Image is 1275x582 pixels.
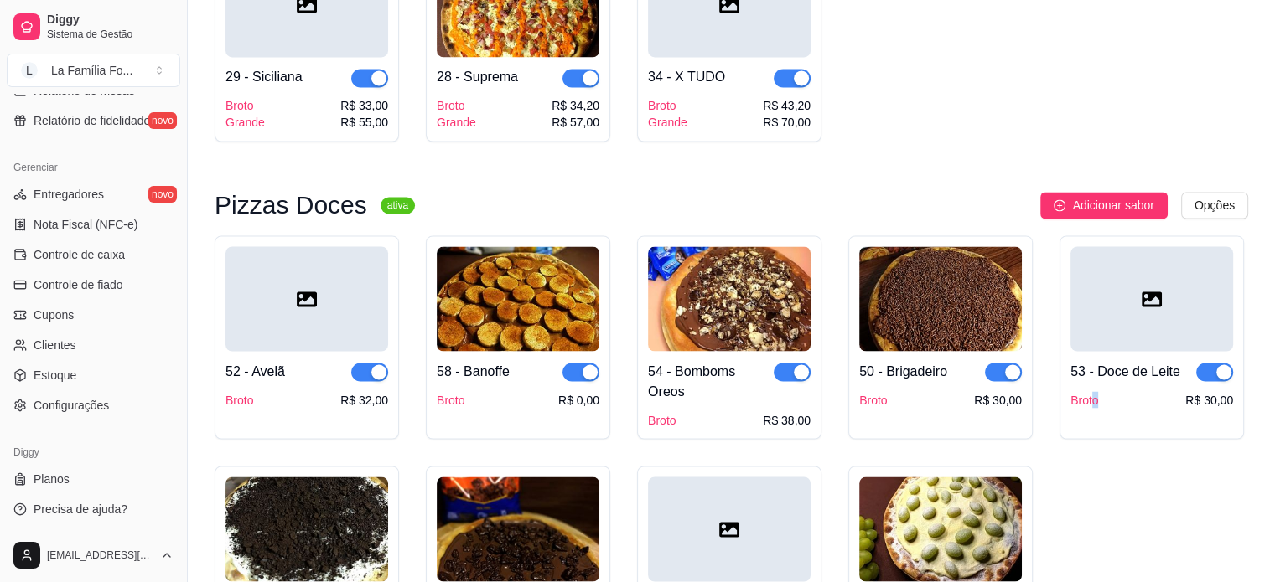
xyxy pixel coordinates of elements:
[340,97,388,114] div: R$ 33,00
[763,97,811,114] div: R$ 43,20
[7,271,180,298] a: Controle de fiado
[7,301,180,328] a: Cupons
[437,67,518,87] div: 28 - Suprema
[648,411,676,428] div: Broto
[1185,391,1233,408] div: R$ 30,00
[437,97,476,114] div: Broto
[437,246,599,351] img: product-image
[1040,192,1167,219] button: Adicionar sabor
[1070,391,1098,408] div: Broto
[34,501,127,518] span: Precisa de ajuda?
[859,361,947,381] div: 50 - Brigadeiro
[1072,196,1153,214] span: Adicionar sabor
[1181,192,1248,219] button: Opções
[552,97,599,114] div: R$ 34,20
[47,13,174,28] span: Diggy
[225,361,285,381] div: 52 - Avelã
[859,391,887,408] div: Broto
[34,276,123,293] span: Controle de fiado
[225,114,265,131] div: Grande
[648,97,687,114] div: Broto
[437,476,599,581] img: product-image
[225,97,265,114] div: Broto
[34,337,76,353] span: Clientes
[1195,196,1235,214] span: Opções
[1054,199,1065,211] span: plus-circle
[7,7,180,47] a: DiggySistema de Gestão
[859,476,1022,581] img: product-image
[7,107,180,134] a: Relatório de fidelidadenovo
[225,476,388,581] img: product-image
[7,332,180,358] a: Clientes
[215,195,367,215] h3: Pizzas Doces
[7,362,180,389] a: Estoque
[859,246,1022,351] img: product-image
[7,466,180,492] a: Planos
[648,114,687,131] div: Grande
[7,54,180,87] button: Select a team
[381,197,415,214] sup: ativa
[7,154,180,181] div: Gerenciar
[648,361,774,401] div: 54 - Bomboms Oreos
[34,216,137,233] span: Nota Fiscal (NFC-e)
[7,241,180,268] a: Controle de caixa
[7,181,180,208] a: Entregadoresnovo
[648,246,811,351] img: product-image
[21,62,38,79] span: L
[558,391,599,408] div: R$ 0,00
[51,62,132,79] div: La Família Fo ...
[34,112,150,129] span: Relatório de fidelidade
[340,114,388,131] div: R$ 55,00
[7,535,180,575] button: [EMAIL_ADDRESS][DOMAIN_NAME]
[225,67,303,87] div: 29 - Siciliana
[34,306,74,323] span: Cupons
[340,391,388,408] div: R$ 32,00
[225,391,253,408] div: Broto
[34,186,104,203] span: Entregadores
[763,411,811,428] div: R$ 38,00
[974,391,1022,408] div: R$ 30,00
[47,28,174,41] span: Sistema de Gestão
[7,211,180,238] a: Nota Fiscal (NFC-e)
[7,439,180,466] div: Diggy
[34,367,76,384] span: Estoque
[437,361,510,381] div: 58 - Banoffe
[763,114,811,131] div: R$ 70,00
[437,114,476,131] div: Grande
[34,397,109,414] span: Configurações
[7,392,180,419] a: Configurações
[1070,361,1180,381] div: 53 - Doce de Leite
[34,246,125,263] span: Controle de caixa
[34,471,70,487] span: Planos
[437,391,464,408] div: Broto
[648,67,725,87] div: 34 - X TUDO
[552,114,599,131] div: R$ 57,00
[7,496,180,523] a: Precisa de ajuda?
[47,549,153,562] span: [EMAIL_ADDRESS][DOMAIN_NAME]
